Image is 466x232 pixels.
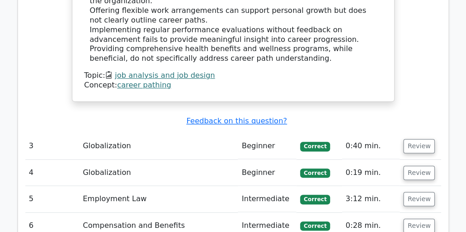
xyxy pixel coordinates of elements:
td: 4 [25,160,79,186]
td: 0:19 min. [342,160,400,186]
td: Employment Law [79,186,238,212]
a: career pathing [117,81,171,89]
button: Review [403,139,435,153]
a: Feedback on this question? [186,116,287,125]
div: Topic: [84,71,382,81]
span: Correct [300,195,330,204]
td: 3 [25,133,79,159]
span: Correct [300,221,330,231]
td: 0:40 min. [342,133,400,159]
td: Globalization [79,160,238,186]
a: job analysis and job design [115,71,215,80]
td: Globalization [79,133,238,159]
div: Concept: [84,81,382,90]
td: Intermediate [238,186,296,212]
span: Correct [300,168,330,178]
span: Correct [300,142,330,151]
td: 5 [25,186,79,212]
td: Beginner [238,160,296,186]
button: Review [403,192,435,206]
td: 3:12 min. [342,186,400,212]
button: Review [403,166,435,180]
td: Beginner [238,133,296,159]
